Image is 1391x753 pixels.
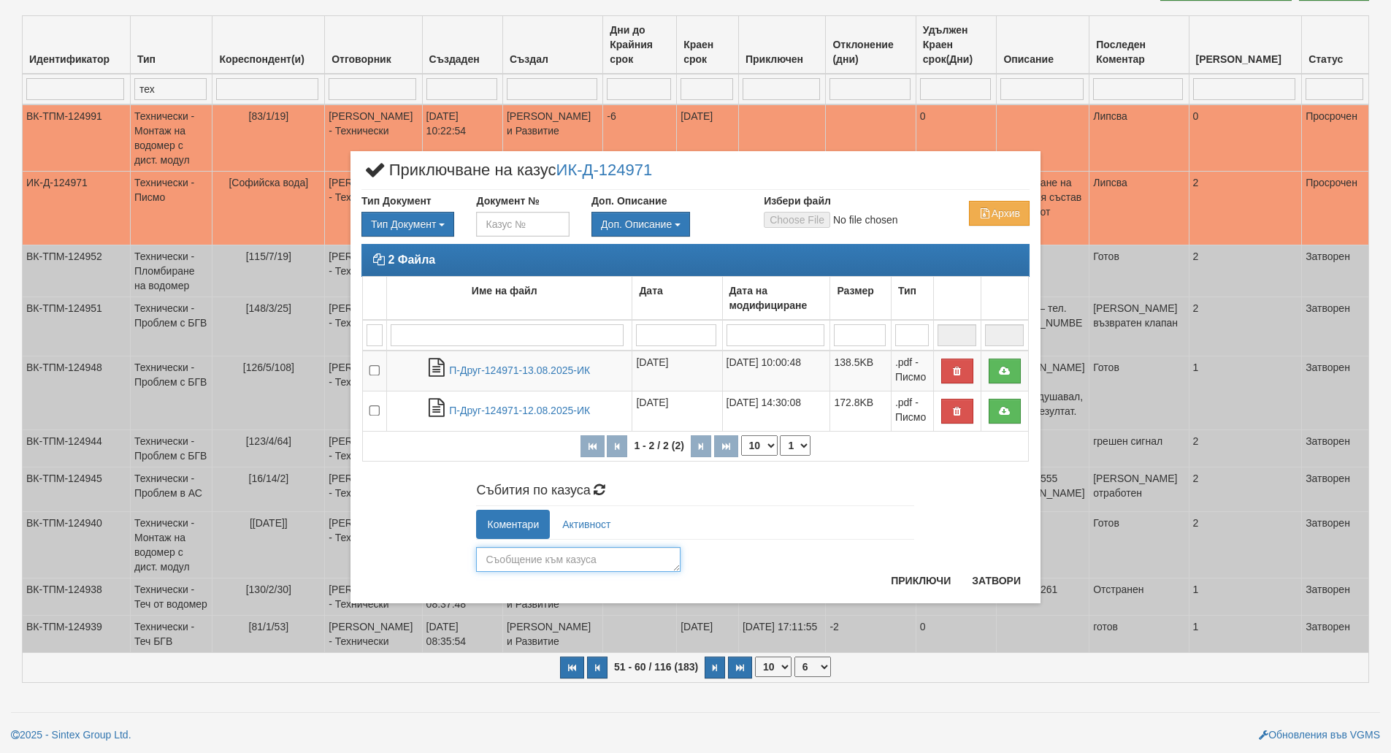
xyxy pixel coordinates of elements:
[361,194,432,208] label: Тип Документ
[449,364,590,376] a: П-Друг-124971-13.08.2025-ИК
[361,162,652,189] span: Приключване на казус
[969,201,1030,226] button: Архив
[639,285,662,297] b: Дата
[591,212,690,237] button: Доп. Описание
[363,276,387,320] td: : No sort applied, activate to apply an ascending sort
[891,351,933,391] td: .pdf - Писмо
[361,212,454,237] div: Двоен клик, за изчистване на избраната стойност.
[361,212,454,237] button: Тип Документ
[963,569,1030,592] button: Затвори
[780,435,811,456] select: Страница номер
[837,285,873,297] b: Размер
[363,351,1029,391] tr: П-Друг-124971-13.08.2025-ИК.pdf - Писмо
[371,218,436,230] span: Тип Документ
[722,391,830,431] td: [DATE] 14:30:08
[729,285,808,311] b: Дата на модифициране
[591,194,667,208] label: Доп. Описание
[551,510,621,539] a: Активност
[933,276,981,320] td: : No sort applied, activate to apply an ascending sort
[898,285,916,297] b: Тип
[476,194,539,208] label: Документ №
[369,405,380,417] input: Избор на файл, който да бъде прикачен към имейла за приключване на казуса.
[830,391,891,431] td: 172.8KB
[472,285,537,297] b: Име на файл
[556,160,653,178] a: ИК-Д-124971
[476,510,550,539] a: Коментари
[369,365,380,377] input: Избор на файл, който да бъде прикачен към имейла за приключване на казуса.
[363,391,1029,431] tr: П-Друг-124971-12.08.2025-ИК.pdf - Писмо
[607,435,627,457] button: Предишна страница
[722,276,830,320] td: Дата на модифициране: No sort applied, activate to apply an ascending sort
[691,435,711,457] button: Следваща страница
[632,276,722,320] td: Дата: No sort applied, activate to apply an ascending sort
[591,212,742,237] div: Двоен клик, за изчистване на избраната стойност.
[882,569,959,592] button: Приключи
[714,435,738,457] button: Последна страница
[764,194,831,208] label: Избери файл
[476,483,914,498] h4: Събития по казуса
[830,351,891,391] td: 138.5KB
[830,276,891,320] td: Размер: No sort applied, activate to apply an ascending sort
[630,440,687,451] span: 1 - 2 / 2 (2)
[722,351,830,391] td: [DATE] 10:00:48
[476,212,569,237] input: Казус №
[981,276,1028,320] td: : No sort applied, activate to apply an ascending sort
[601,218,672,230] span: Доп. Описание
[891,276,933,320] td: Тип: No sort applied, activate to apply an ascending sort
[632,351,722,391] td: [DATE]
[891,391,933,431] td: .pdf - Писмо
[449,405,590,416] a: П-Друг-124971-12.08.2025-ИК
[580,435,605,457] button: Първа страница
[632,391,722,431] td: [DATE]
[741,435,778,456] select: Брой редове на страница
[387,276,632,320] td: Име на файл: No sort applied, activate to apply an ascending sort
[388,253,435,266] strong: 2 Файла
